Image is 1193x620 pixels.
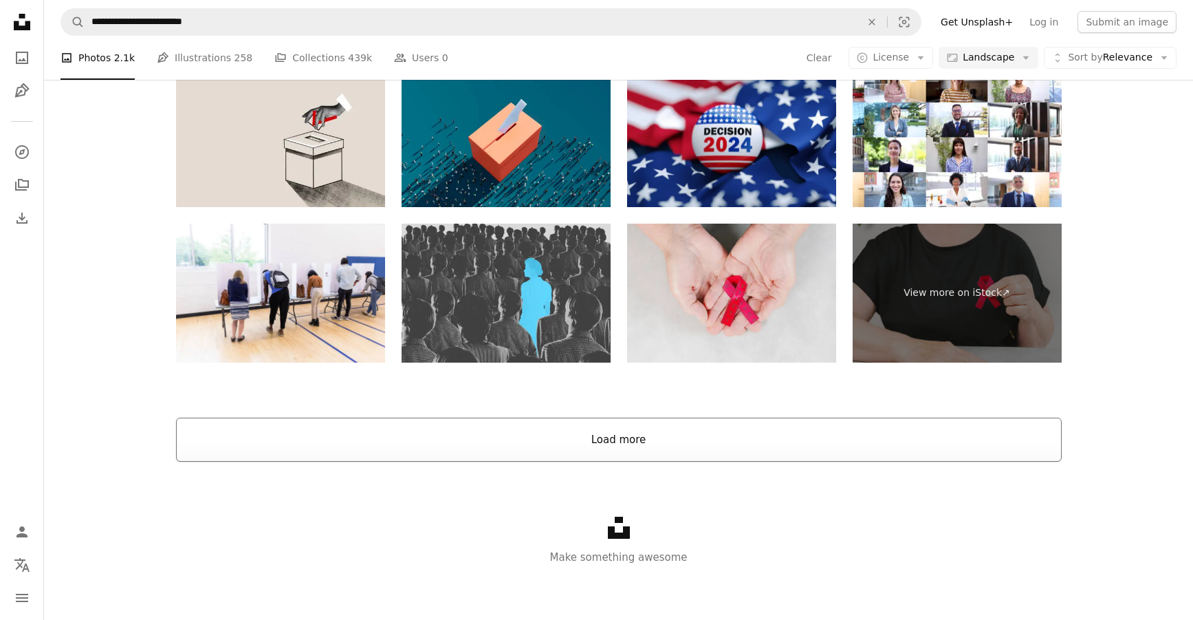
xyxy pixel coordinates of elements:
[61,9,85,35] button: Search Unsplash
[806,47,833,69] button: Clear
[627,224,836,363] img: One red measuring tape in the palms of a woman.
[176,418,1062,462] button: Load more
[963,51,1014,65] span: Landscape
[61,8,921,36] form: Find visuals sitewide
[274,36,372,80] a: Collections 439k
[394,36,448,80] a: Users 0
[1044,47,1176,69] button: Sort byRelevance
[8,551,36,579] button: Language
[873,52,909,63] span: License
[234,50,253,65] span: 258
[853,67,1062,207] img: Real people
[176,224,385,363] img: Rear view diverse people voting in private booths
[176,67,385,207] img: Human hand putting red check mark into ballot box. Contemporary art collage.
[157,36,252,80] a: Illustrations 258
[442,50,448,65] span: 0
[8,584,36,612] button: Menu
[8,138,36,166] a: Explore
[8,77,36,105] a: Illustrations
[1077,11,1176,33] button: Submit an image
[939,47,1038,69] button: Landscape
[8,8,36,39] a: Home — Unsplash
[8,204,36,232] a: Download History
[853,224,1062,363] a: View more on iStock↗
[44,549,1193,566] p: Make something awesome
[1021,11,1066,33] a: Log in
[932,11,1021,33] a: Get Unsplash+
[627,67,836,207] img: Decision 2024 Printed Badge On Over American Flag
[8,518,36,546] a: Log in / Sign up
[402,224,611,363] img: Blue silhouette pf person standing in monochrome crowd of different people. Conceptual design. In...
[348,50,372,65] span: 439k
[857,9,887,35] button: Clear
[1068,51,1152,65] span: Relevance
[402,67,611,207] img: People Waiting Before An Orange Colored Ballot Box On Blue Background
[1068,52,1102,63] span: Sort by
[888,9,921,35] button: Visual search
[8,44,36,72] a: Photos
[849,47,933,69] button: License
[8,171,36,199] a: Collections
